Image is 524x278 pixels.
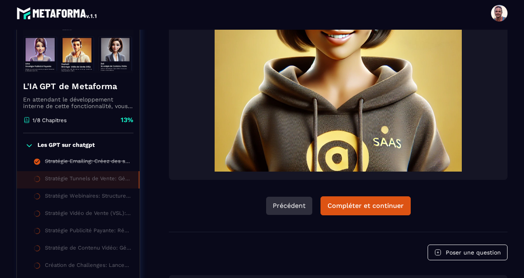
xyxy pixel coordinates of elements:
p: 1/8 Chapitres [33,117,67,123]
img: logo [16,5,98,21]
div: Stratégie Webinaires: Structurez un webinaire impactant qui captive et vend [45,193,131,202]
button: Précédent [266,197,312,215]
div: Compléter et continuer [327,202,404,210]
div: Stratégie Tunnels de Vente: Générez des textes ultra persuasifs pour maximiser vos conversions [45,175,130,184]
p: En attendant le développement interne de cette fonctionnalité, vous pouvez déjà l’utiliser avec C... [23,96,133,109]
p: Les GPT sur chatgpt [37,141,95,150]
div: Stratégie Emailing: Créez des séquences email irrésistibles qui engagent et convertissent. [45,158,131,167]
button: Compléter et continuer [320,196,411,215]
button: Poser une question [428,245,508,260]
h4: L'IA GPT de Metaforma [23,80,133,92]
div: Création de Challenges: Lancez un challenge impactant qui engage et convertit votre audience [45,262,131,271]
div: Stratégie de Contenu Vidéo: Générez des idées et scripts vidéos viraux pour booster votre audience [45,245,131,254]
div: Stratégie Publicité Payante: Rédigez des pubs percutantes qui captent l’attention et réduisent vo... [45,227,131,236]
div: Stratégie Vidéo de Vente (VSL): Concevez une vidéo de vente puissante qui transforme les prospect... [45,210,131,219]
p: 13% [121,115,133,125]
